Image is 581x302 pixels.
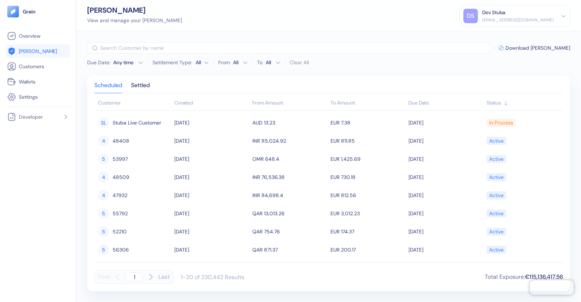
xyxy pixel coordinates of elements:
a: Customers [7,62,69,71]
span: Settings [19,93,38,101]
div: Scheduled [94,83,122,93]
td: EUR 812.56 [329,186,407,204]
div: Active [489,207,504,220]
a: [PERSON_NAME] [7,47,69,56]
td: EUR 7.38 [329,114,407,132]
button: Due Date:Any time [87,59,143,66]
td: QAR 871.37 [251,241,329,259]
td: [DATE] [407,241,485,259]
button: Settlement Type: [196,57,209,68]
td: [DATE] [172,114,251,132]
a: Overview [7,32,69,40]
td: OMR 648.4 [251,150,329,168]
span: 52210 [113,225,127,238]
div: Sort ascending [409,99,483,107]
span: 53997 [113,153,128,165]
td: [DATE] [172,186,251,204]
iframe: Chatra live chat [530,280,574,295]
button: To [264,57,281,68]
span: 56306 [113,244,129,256]
button: Download [PERSON_NAME] [499,45,570,50]
td: [DATE] [407,186,485,204]
label: Settlement Type: [153,60,192,65]
div: Active [489,244,504,256]
span: €115,136,417.56 [525,273,563,281]
th: To Amount [329,96,407,111]
div: 1-20 of 230,442 Results [181,273,244,281]
div: Sort ascending [487,99,559,107]
div: Active [489,135,504,147]
span: Download [PERSON_NAME] [505,45,570,50]
span: 48509 [113,171,129,183]
td: QAR 13,013.26 [251,204,329,223]
td: EUR 730.18 [329,168,407,186]
td: EUR 174.37 [329,223,407,241]
span: [PERSON_NAME] [19,48,57,55]
div: Active [489,189,504,201]
div: [PERSON_NAME] [87,7,182,14]
td: [DATE] [172,204,251,223]
div: View and manage your [PERSON_NAME] [87,17,182,24]
td: EUR 3,012.23 [329,204,407,223]
span: 47932 [113,189,127,201]
label: To [257,60,263,65]
td: [DATE] [407,259,485,277]
td: [DATE] [172,223,251,241]
div: In Process [489,117,513,129]
div: 5 [98,208,109,219]
span: Stuba Live Customer [113,117,161,129]
label: From [218,60,230,65]
span: 48408 [113,135,129,147]
div: 4 [98,172,109,183]
div: Total Exposure : [485,273,563,281]
div: Settled [131,83,150,93]
div: 4 [98,135,109,146]
td: [DATE] [172,168,251,186]
td: EUR 594.85 [329,259,407,277]
td: [DATE] [407,168,485,186]
div: DS [463,9,478,23]
td: EUR 811.85 [329,132,407,150]
div: Active [489,225,504,238]
div: 5 [98,226,109,237]
span: Wallets [19,78,36,85]
th: From Amount [251,96,329,111]
td: QAR 754.76 [251,223,329,241]
td: [DATE] [172,150,251,168]
span: Customers [19,63,44,70]
img: logo [23,9,36,14]
td: INR 84,698.4 [251,186,329,204]
div: [EMAIL_ADDRESS][DOMAIN_NAME] [482,17,554,23]
span: Overview [19,32,40,40]
div: 5 [98,244,109,255]
a: Settings [7,93,69,101]
td: [DATE] [172,259,251,277]
td: INR 76,536.38 [251,168,329,186]
td: [DATE] [407,150,485,168]
td: [DATE] [407,132,485,150]
td: [DATE] [407,204,485,223]
div: 4 [98,190,109,201]
td: INR 62,392.38 [251,259,329,277]
div: Dev Stuba [482,9,505,16]
th: Customer [94,96,172,111]
td: INR 85,024.92 [251,132,329,150]
div: Any time [113,59,135,66]
span: 55792 [113,207,128,220]
img: logo-tablet-V2.svg [7,6,19,17]
div: Sort ascending [174,99,249,107]
td: EUR 1,425.69 [329,150,407,168]
button: Last [158,270,170,284]
td: [DATE] [407,223,485,241]
div: SL [98,117,109,128]
span: Developer [19,113,43,121]
td: EUR 200.17 [329,241,407,259]
input: Search Customer by name [100,42,490,54]
button: From [231,57,248,68]
td: [DATE] [407,114,485,132]
div: Active [489,153,504,165]
a: Wallets [7,77,69,86]
span: Due Date : [87,59,110,66]
div: 5 [98,154,109,164]
button: First [98,270,110,284]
